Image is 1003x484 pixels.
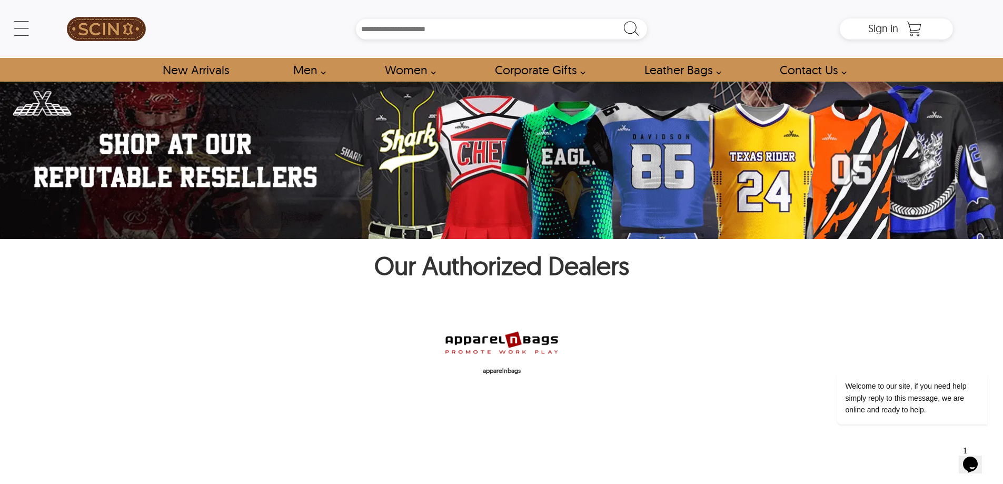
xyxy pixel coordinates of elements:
iframe: chat widget [959,442,992,473]
a: contact-us [768,58,852,82]
a: shop men's leather jackets [281,58,332,82]
a: Shop Leather Corporate Gifts [483,58,591,82]
span: Sign in [868,22,898,35]
img: apparelnbags-logo.png [444,329,560,357]
h1: Our Authorized Dealers [5,250,998,287]
iframe: chat widget [803,312,992,437]
a: SCIN [50,5,163,53]
a: Shop Leather Bags [632,58,727,82]
a: apparelnbags [444,329,560,376]
a: Shopping Cart [903,21,925,37]
a: Shop Women Leather Jackets [373,58,442,82]
img: SCIN [67,5,146,53]
a: Sign in [868,25,898,34]
a: Shop New Arrivals [151,58,241,82]
p: apparelnbags [444,366,560,376]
